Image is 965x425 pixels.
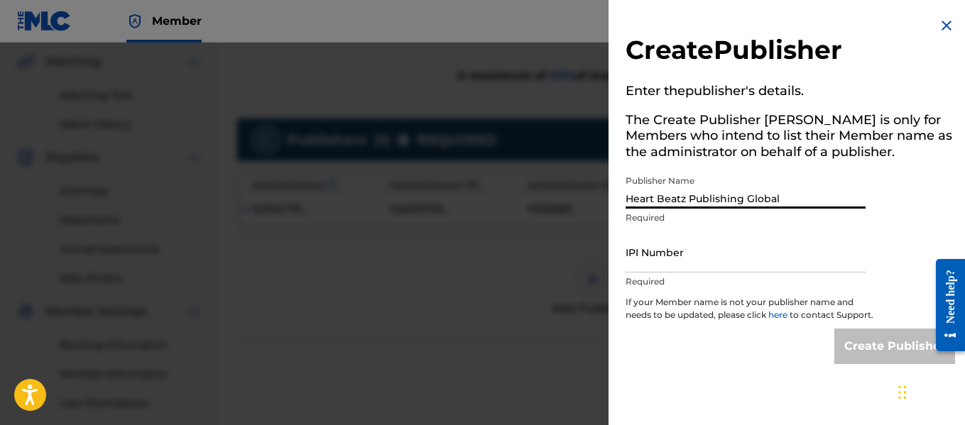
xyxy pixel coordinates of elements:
div: Drag [898,371,907,414]
p: Required [626,275,866,288]
h2: Create Publisher [626,34,955,70]
p: If your Member name is not your publisher name and needs to be updated, please click to contact S... [626,296,874,329]
img: MLC Logo [17,11,72,31]
h5: Enter the publisher 's details. [626,79,955,108]
iframe: Chat Widget [894,357,965,425]
img: Top Rightsholder [126,13,143,30]
iframe: Resource Center [925,248,965,363]
h5: The Create Publisher [PERSON_NAME] is only for Members who intend to list their Member name as th... [626,108,955,169]
p: Required [626,211,866,224]
a: here [768,309,790,320]
span: Member [152,13,202,29]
